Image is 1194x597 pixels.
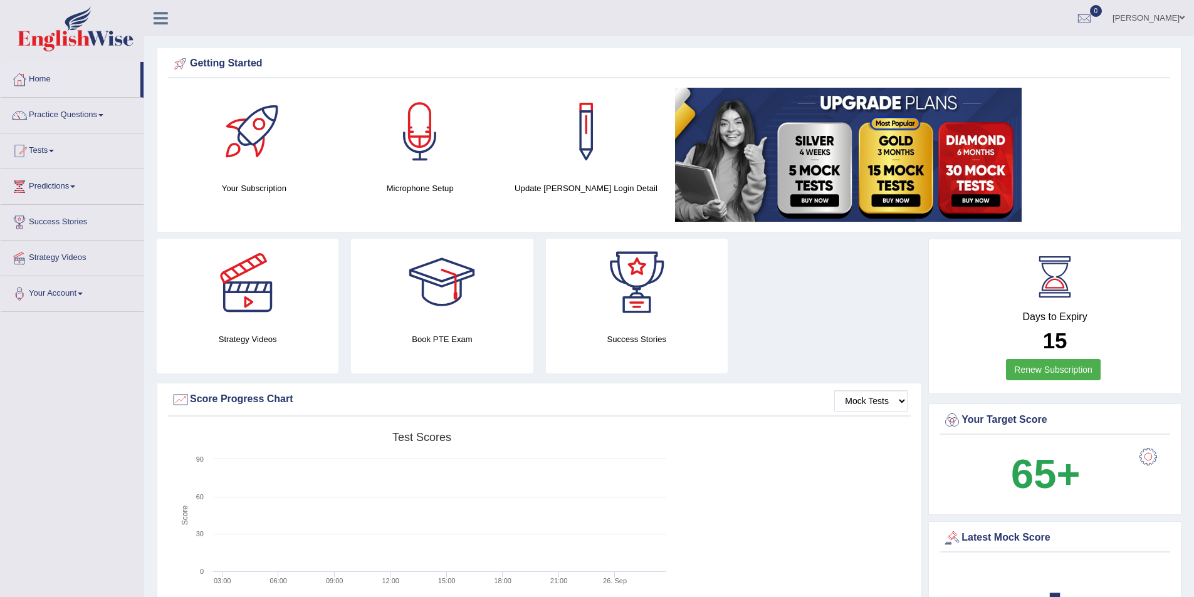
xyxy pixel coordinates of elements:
a: Your Account [1,276,144,308]
a: Home [1,62,140,93]
tspan: 26. Sep [603,577,627,584]
a: Strategy Videos [1,241,144,272]
text: 15:00 [438,577,456,584]
h4: Strategy Videos [157,333,338,346]
h4: Microphone Setup [343,182,497,195]
h4: Days to Expiry [943,311,1167,323]
text: 30 [196,530,204,537]
text: 12:00 [382,577,399,584]
div: Score Progress Chart [171,390,908,409]
a: Success Stories [1,205,144,236]
a: Predictions [1,169,144,200]
span: 0 [1090,5,1102,17]
tspan: Score [181,506,189,526]
h4: Success Stories [546,333,728,346]
a: Renew Subscription [1006,359,1101,380]
h4: Your Subscription [177,182,331,195]
text: 03:00 [214,577,231,584]
h4: Book PTE Exam [351,333,533,346]
text: 90 [196,455,204,463]
div: Your Target Score [943,411,1167,430]
h4: Update [PERSON_NAME] Login Detail [510,182,663,195]
text: 21:00 [550,577,568,584]
text: 60 [196,493,204,501]
img: small5.jpg [675,88,1022,222]
b: 65+ [1011,451,1080,497]
text: 18:00 [494,577,511,584]
a: Tests [1,133,144,165]
div: Getting Started [171,55,1167,73]
tspan: Test scores [392,431,451,444]
text: 06:00 [270,577,287,584]
b: 15 [1043,328,1067,353]
text: 09:00 [326,577,343,584]
div: Latest Mock Score [943,529,1167,548]
text: 0 [200,568,204,575]
a: Practice Questions [1,98,144,129]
